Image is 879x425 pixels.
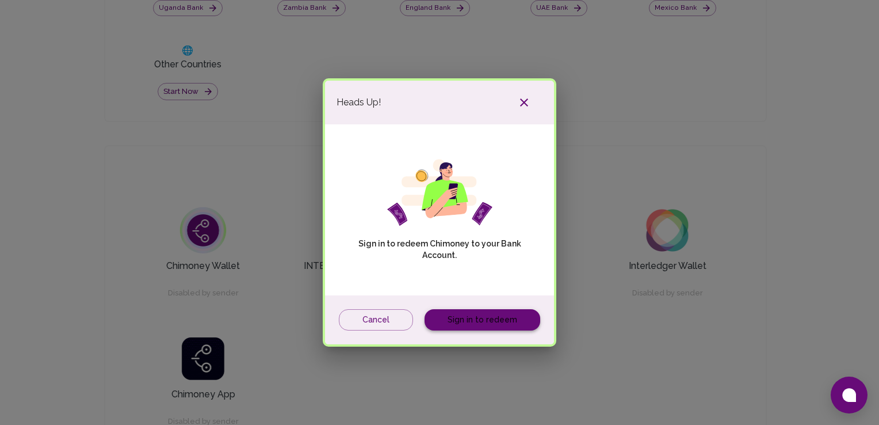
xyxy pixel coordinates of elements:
img: girl phone svg [387,159,492,226]
p: Sign in to redeem Chimoney to your Bank Account. [356,238,523,261]
button: Open chat window [831,377,867,413]
span: Heads Up! [337,96,381,109]
button: Cancel [339,309,413,331]
a: Sign in to redeem [425,309,540,331]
